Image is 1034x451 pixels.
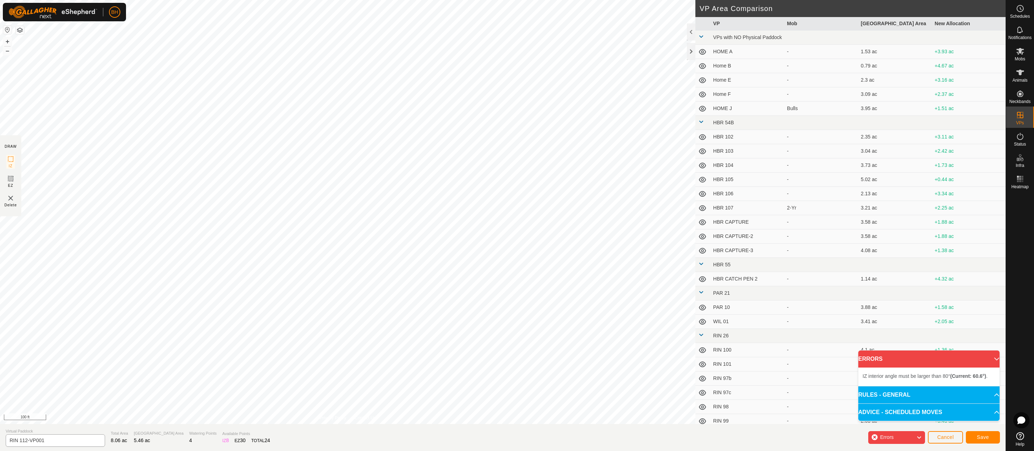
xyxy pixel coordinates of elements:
span: Save [977,434,989,440]
p-accordion-header: ERRORS [858,351,1000,368]
div: - [787,375,855,382]
td: +0.44 ac [932,173,1006,187]
div: - [787,190,855,197]
span: 8.06 ac [111,438,127,443]
td: HBR 106 [710,187,784,201]
span: Status [1014,142,1026,146]
td: +2.37 ac [932,87,1006,102]
span: 8 [226,438,229,443]
div: TOTAL [251,437,270,444]
span: VPs with NO Physical Paddock [713,34,782,40]
td: 3.09 ac [858,87,932,102]
td: 1.14 ac [858,272,932,286]
div: 2-Yr [787,204,855,212]
a: Contact Us [355,415,376,421]
div: DRAW [5,144,17,149]
div: - [787,147,855,155]
td: WIL 01 [710,315,784,329]
td: HBR CAPTURE-2 [710,229,784,244]
td: +1.73 ac [932,158,1006,173]
div: - [787,360,855,368]
span: RIN 26 [713,333,729,338]
td: 2.3 ac [858,73,932,87]
td: +2.42 ac [932,144,1006,158]
span: HBR 54B [713,120,734,125]
td: 3.04 ac [858,144,932,158]
div: - [787,403,855,411]
th: [GEOGRAPHIC_DATA] Area [858,17,932,31]
td: HOME J [710,102,784,116]
td: 3.58 ac [858,229,932,244]
td: HBR 105 [710,173,784,187]
img: VP [6,194,15,202]
td: RIN 97c [710,386,784,400]
span: HBR 55 [713,262,731,267]
td: HBR CATCH PEN 2 [710,272,784,286]
td: +3.93 ac [932,45,1006,59]
span: ERRORS [858,355,882,363]
td: HBR 103 [710,144,784,158]
span: Neckbands [1009,99,1030,104]
td: +1.88 ac [932,229,1006,244]
img: Gallagher Logo [9,6,97,18]
td: +4.67 ac [932,59,1006,73]
div: - [787,218,855,226]
td: RIN 98 [710,400,784,414]
td: +3.16 ac [932,73,1006,87]
td: +4.32 ac [932,272,1006,286]
td: PAR 10 [710,300,784,315]
button: Save [966,431,1000,444]
button: Reset Map [3,26,12,34]
td: 3.95 ac [858,102,932,116]
span: EZ [8,183,13,188]
span: Watering Points [189,430,217,436]
div: - [787,318,855,325]
span: RULES - GENERAL [858,391,910,399]
td: +1.36 ac [932,343,1006,357]
div: - [787,304,855,311]
td: 3.73 ac [858,158,932,173]
span: Infra [1016,163,1024,168]
p-accordion-content: ERRORS [858,368,1000,386]
th: New Allocation [932,17,1006,31]
div: - [787,417,855,425]
div: - [787,162,855,169]
a: Privacy Policy [320,415,346,421]
td: Home B [710,59,784,73]
div: - [787,176,855,183]
button: – [3,47,12,55]
td: +1.51 ac [932,102,1006,116]
span: PAR 21 [713,290,730,296]
h2: VP Area Comparison [700,4,1006,13]
div: - [787,62,855,70]
span: Errors [880,434,893,440]
td: HBR 104 [710,158,784,173]
div: IZ [222,437,229,444]
span: Schedules [1010,14,1030,18]
td: +1.38 ac [932,244,1006,258]
td: 2.13 ac [858,187,932,201]
td: 4.08 ac [858,244,932,258]
span: Virtual Paddock [6,428,105,434]
div: - [787,346,855,354]
span: Animals [1012,78,1028,82]
span: IZ interior angle must be larger than 80° . [863,373,988,379]
span: Total Area [111,430,128,436]
span: ADVICE - SCHEDULED MOVES [858,408,942,417]
td: Home E [710,73,784,87]
div: - [787,133,855,141]
span: 24 [264,438,270,443]
td: +2.25 ac [932,201,1006,215]
div: - [787,247,855,254]
span: Available Points [222,431,270,437]
div: Bulls [787,105,855,112]
td: 0.79 ac [858,59,932,73]
div: - [787,275,855,283]
div: - [787,389,855,396]
td: 2.03 ac [858,414,932,428]
td: RIN 101 [710,357,784,371]
span: [GEOGRAPHIC_DATA] Area [134,430,184,436]
td: RIN 100 [710,343,784,357]
span: Mobs [1015,57,1025,61]
td: 3.88 ac [858,300,932,315]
